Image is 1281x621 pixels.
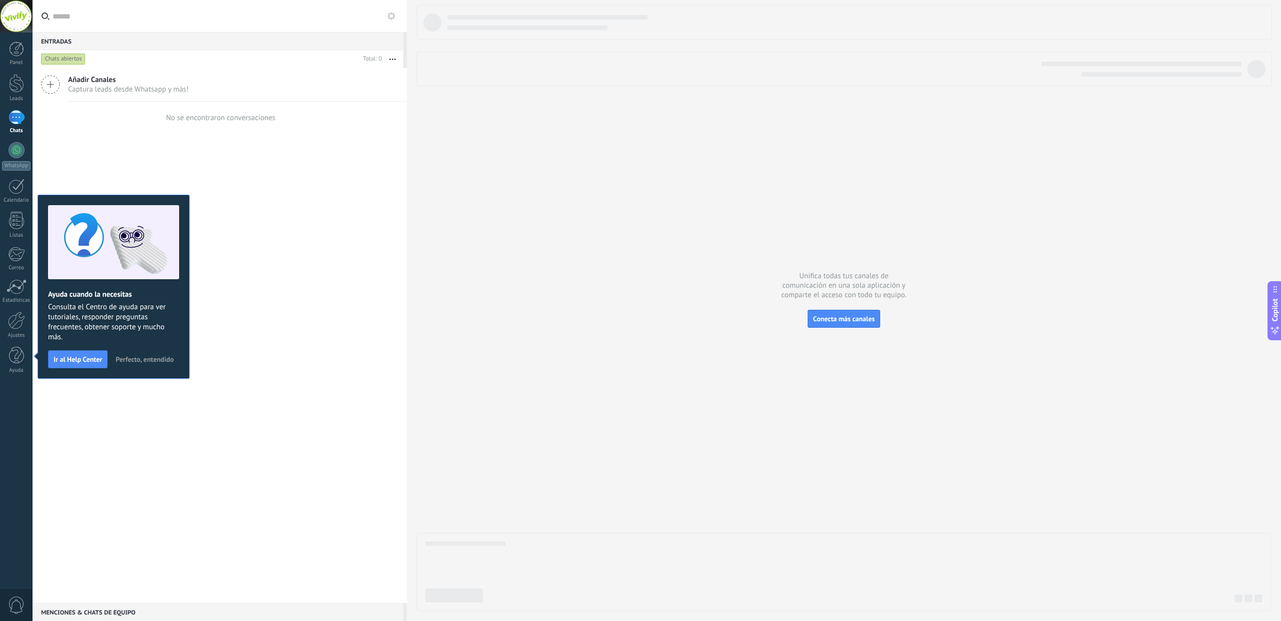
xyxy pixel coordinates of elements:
div: No se encontraron conversaciones [166,113,276,123]
div: Menciones & Chats de equipo [33,603,403,621]
span: Añadir Canales [68,75,189,85]
div: Total: 0 [359,54,382,64]
div: Ajustes [2,332,31,339]
div: Chats [2,128,31,134]
div: Panel [2,60,31,66]
div: Calendario [2,197,31,204]
button: Perfecto, entendido [111,352,178,367]
div: Listas [2,232,31,239]
span: Perfecto, entendido [116,356,174,363]
div: Entradas [33,32,403,50]
div: Correo [2,265,31,271]
button: Ir al Help Center [48,350,108,368]
div: Ayuda [2,367,31,374]
span: Ir al Help Center [54,356,102,363]
span: Conecta más canales [813,314,875,323]
div: Leads [2,96,31,102]
span: Copilot [1270,298,1280,321]
span: Captura leads desde Whatsapp y más! [68,85,189,94]
span: Consulta el Centro de ayuda para ver tutoriales, responder preguntas frecuentes, obtener soporte ... [48,302,179,342]
div: Estadísticas [2,297,31,304]
div: Chats abiertos [41,53,86,65]
button: Conecta más canales [808,310,880,328]
div: WhatsApp [2,161,31,171]
h2: Ayuda cuando la necesitas [48,290,179,299]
